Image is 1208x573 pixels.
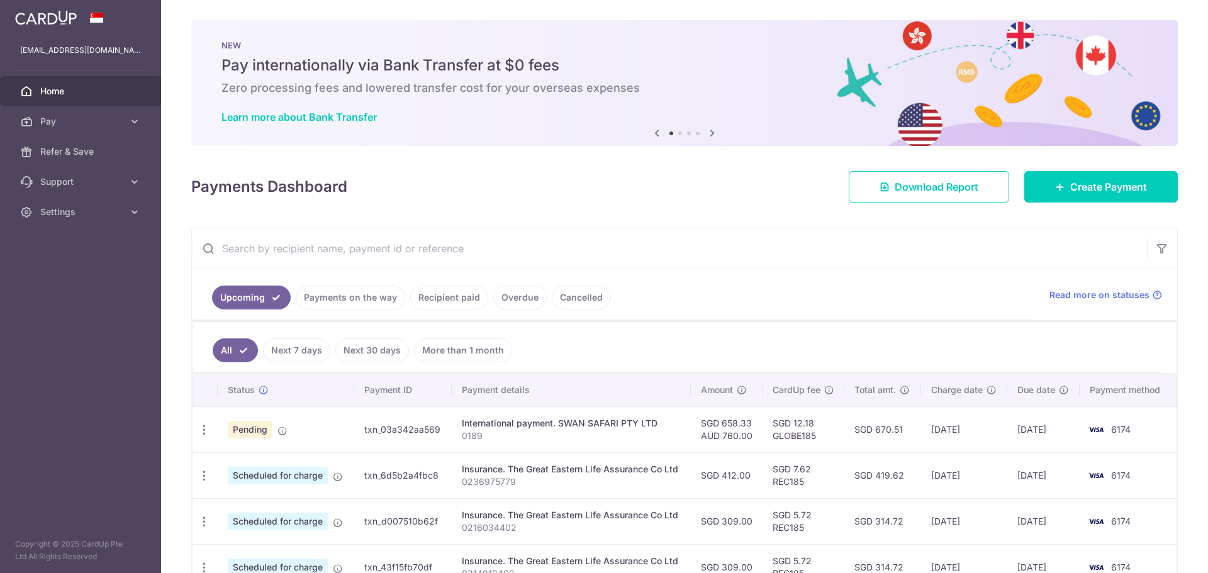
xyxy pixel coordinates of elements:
[191,175,347,198] h4: Payments Dashboard
[1083,514,1109,529] img: Bank Card
[1080,374,1177,406] th: Payment method
[40,206,123,218] span: Settings
[552,286,611,309] a: Cancelled
[354,374,452,406] th: Payment ID
[452,374,691,406] th: Payment details
[493,286,547,309] a: Overdue
[228,513,328,530] span: Scheduled for charge
[1111,470,1131,481] span: 6174
[763,498,844,544] td: SGD 5.72 REC185
[1049,289,1149,301] span: Read more on statuses
[921,452,1008,498] td: [DATE]
[1111,424,1131,435] span: 6174
[1083,468,1109,483] img: Bank Card
[40,145,123,158] span: Refer & Save
[921,498,1008,544] td: [DATE]
[354,452,452,498] td: txn_6d5b2a4fbc8
[191,20,1178,146] img: Bank transfer banner
[763,452,844,498] td: SGD 7.62 REC185
[414,338,512,362] a: More than 1 month
[213,338,258,362] a: All
[462,476,681,488] p: 0236975779
[221,81,1148,96] h6: Zero processing fees and lowered transfer cost for your overseas expenses
[691,406,763,452] td: SGD 658.33 AUD 760.00
[221,111,377,123] a: Learn more about Bank Transfer
[462,555,681,567] div: Insurance. The Great Eastern Life Assurance Co Ltd
[462,417,681,430] div: International payment. SWAN SAFARI PTY LTD
[1070,179,1147,194] span: Create Payment
[1083,422,1109,437] img: Bank Card
[1111,516,1131,526] span: 6174
[263,338,330,362] a: Next 7 days
[849,171,1009,203] a: Download Report
[410,286,488,309] a: Recipient paid
[1111,562,1131,572] span: 6174
[844,498,920,544] td: SGD 314.72
[228,467,328,484] span: Scheduled for charge
[691,452,763,498] td: SGD 412.00
[1017,384,1055,396] span: Due date
[844,452,920,498] td: SGD 419.62
[921,406,1008,452] td: [DATE]
[763,406,844,452] td: SGD 12.18 GLOBE185
[462,463,681,476] div: Insurance. The Great Eastern Life Assurance Co Ltd
[221,40,1148,50] p: NEW
[844,406,920,452] td: SGD 670.51
[1024,171,1178,203] a: Create Payment
[40,115,123,128] span: Pay
[40,175,123,188] span: Support
[462,430,681,442] p: 0189
[895,179,978,194] span: Download Report
[1049,289,1162,301] a: Read more on statuses
[931,384,983,396] span: Charge date
[462,521,681,534] p: 0216034402
[335,338,409,362] a: Next 30 days
[228,421,272,438] span: Pending
[462,509,681,521] div: Insurance. The Great Eastern Life Assurance Co Ltd
[1007,452,1080,498] td: [DATE]
[1007,406,1080,452] td: [DATE]
[354,498,452,544] td: txn_d007510b62f
[854,384,896,396] span: Total amt.
[773,384,820,396] span: CardUp fee
[15,10,77,25] img: CardUp
[221,55,1148,75] h5: Pay internationally via Bank Transfer at $0 fees
[20,44,141,57] p: [EMAIL_ADDRESS][DOMAIN_NAME]
[192,228,1147,269] input: Search by recipient name, payment id or reference
[212,286,291,309] a: Upcoming
[40,85,123,97] span: Home
[1007,498,1080,544] td: [DATE]
[354,406,452,452] td: txn_03a342aa569
[701,384,733,396] span: Amount
[228,384,255,396] span: Status
[296,286,405,309] a: Payments on the way
[691,498,763,544] td: SGD 309.00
